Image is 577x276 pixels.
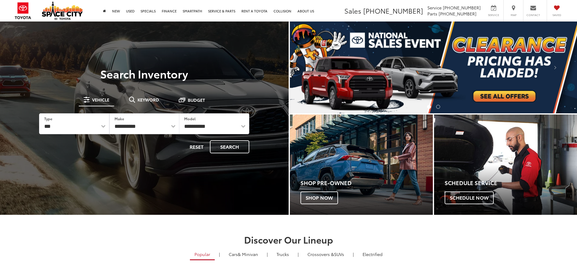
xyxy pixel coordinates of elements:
[114,116,124,121] label: Make
[184,140,209,153] button: Reset
[300,180,433,186] h4: Shop Pre-Owned
[272,249,293,259] a: Trucks
[507,13,520,17] span: Map
[443,5,481,11] span: [PHONE_NUMBER]
[42,1,83,20] img: Space City Toyota
[434,115,577,215] div: Toyota
[445,180,577,186] h4: Schedule Service
[436,105,440,109] li: Go to slide number 2.
[184,116,196,121] label: Model
[224,249,263,259] a: Cars
[217,251,221,257] li: |
[487,13,500,17] span: Service
[351,251,355,257] li: |
[427,105,431,109] li: Go to slide number 1.
[427,11,437,17] span: Parts
[439,11,476,17] span: [PHONE_NUMBER]
[290,34,333,101] button: Click to view previous picture.
[427,5,442,11] span: Service
[534,34,577,101] button: Click to view next picture.
[290,115,433,215] a: Shop Pre-Owned Shop Now
[526,13,540,17] span: Contact
[434,115,577,215] a: Schedule Service Schedule Now
[307,251,334,257] span: Crossovers &
[445,191,494,204] span: Schedule Now
[265,251,269,257] li: |
[238,251,258,257] span: & Minivan
[300,191,338,204] span: Shop Now
[344,6,361,15] span: Sales
[363,6,423,15] span: [PHONE_NUMBER]
[358,249,387,259] a: Electrified
[138,98,159,102] span: Keyword
[303,249,349,259] a: SUVs
[296,251,300,257] li: |
[550,13,563,17] span: Saved
[25,68,263,80] h3: Search Inventory
[210,140,249,153] button: Search
[92,98,109,102] span: Vehicle
[188,98,205,102] span: Budget
[75,234,502,244] h2: Discover Our Lineup
[190,249,215,260] a: Popular
[290,115,433,215] div: Toyota
[44,116,52,121] label: Type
